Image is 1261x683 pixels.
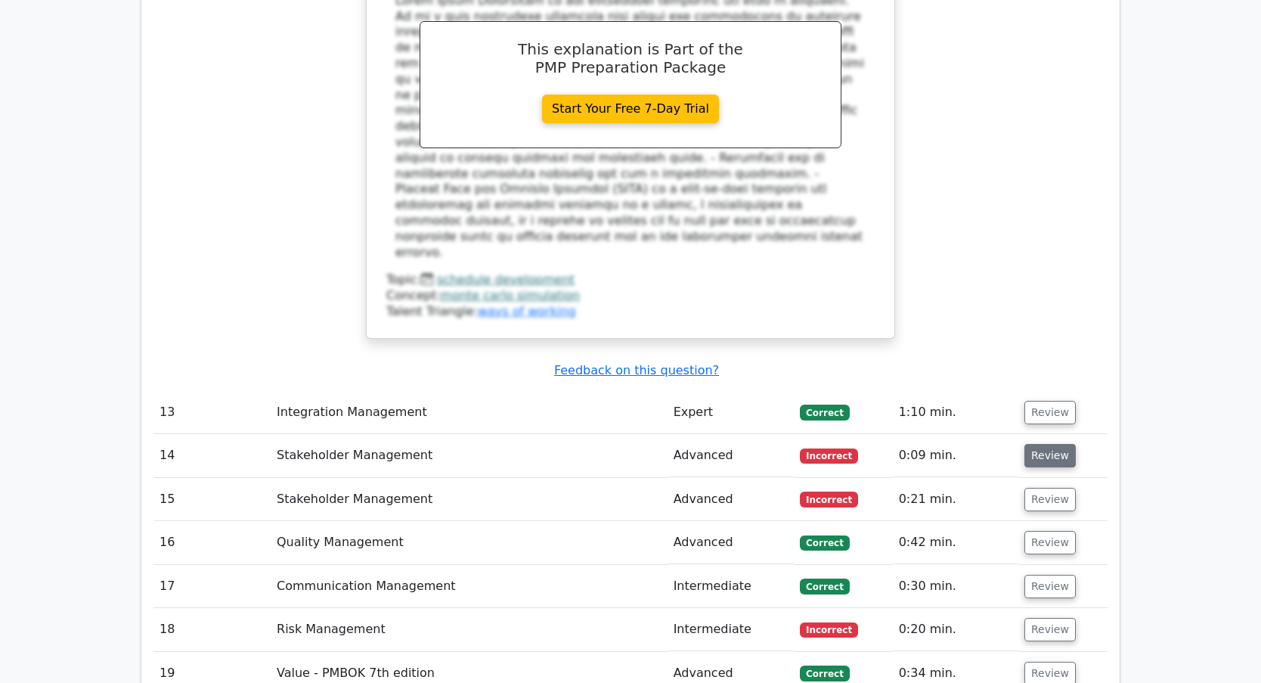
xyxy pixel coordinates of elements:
td: Stakeholder Management [271,478,668,521]
a: Feedback on this question? [554,363,719,377]
td: Intermediate [668,565,795,608]
td: Advanced [668,478,795,521]
div: Concept: [386,288,875,304]
span: Incorrect [800,492,858,507]
button: Review [1024,444,1076,467]
td: 0:30 min. [893,565,1018,608]
td: 16 [153,521,271,564]
td: 0:09 min. [893,434,1018,477]
span: Incorrect [800,622,858,638]
td: 15 [153,478,271,521]
td: 0:20 min. [893,608,1018,651]
button: Review [1024,401,1076,424]
span: Correct [800,579,849,594]
div: Topic: [386,272,875,288]
a: Start Your Free 7-Day Trial [542,95,719,123]
a: ways of working [478,304,576,318]
td: 0:42 min. [893,521,1018,564]
button: Review [1024,488,1076,511]
td: Stakeholder Management [271,434,668,477]
a: monte carlo simulation [441,288,581,303]
span: Correct [800,536,849,551]
a: schedule development [437,272,575,287]
span: Correct [800,405,849,420]
button: Review [1024,575,1076,598]
span: Correct [800,666,849,681]
td: 18 [153,608,271,651]
td: Integration Management [271,391,668,434]
td: Advanced [668,434,795,477]
td: 0:21 min. [893,478,1018,521]
td: 13 [153,391,271,434]
td: Communication Management [271,565,668,608]
td: 1:10 min. [893,391,1018,434]
td: 17 [153,565,271,608]
button: Review [1024,618,1076,641]
div: Talent Triangle: [386,272,875,319]
td: Expert [668,391,795,434]
td: Intermediate [668,608,795,651]
td: Advanced [668,521,795,564]
td: Risk Management [271,608,668,651]
td: Quality Management [271,521,668,564]
span: Incorrect [800,449,858,464]
button: Review [1024,531,1076,554]
td: 14 [153,434,271,477]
